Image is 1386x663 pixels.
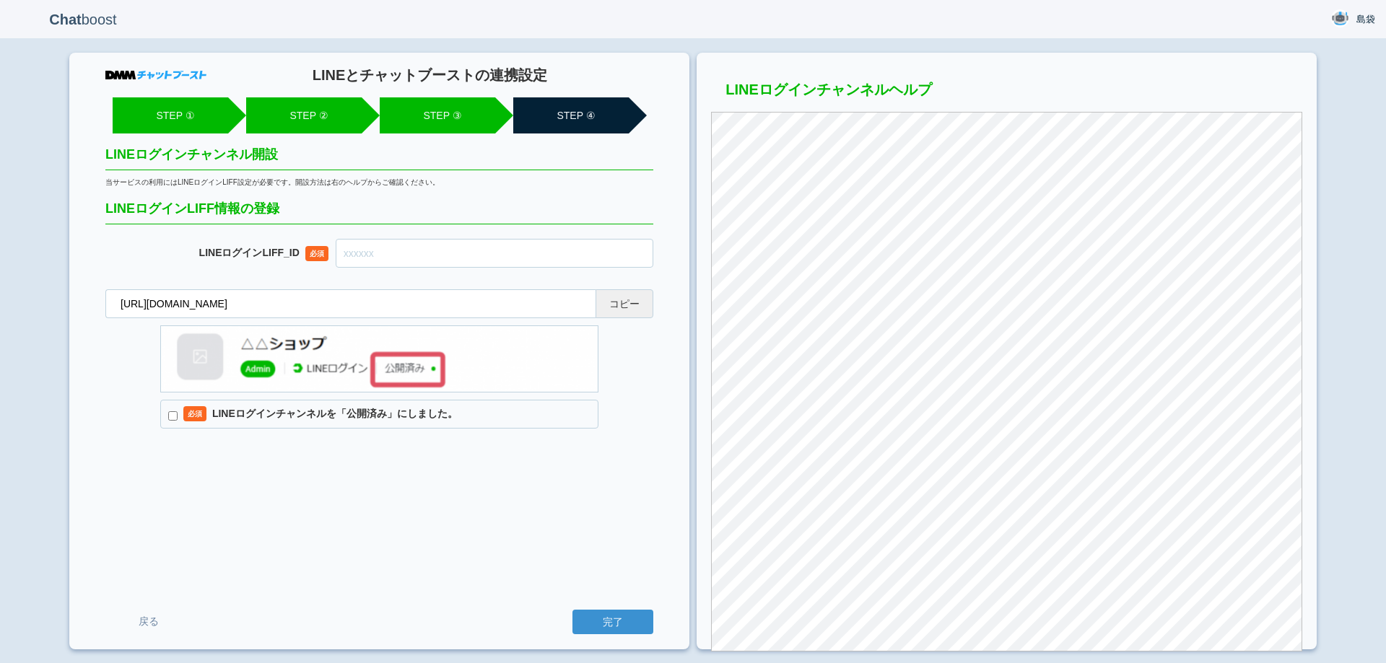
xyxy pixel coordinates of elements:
li: STEP ① [113,97,228,133]
li: STEP ② [246,97,362,133]
h1: LINEとチャットブーストの連携設定 [206,67,653,83]
span: 島袋 [1356,12,1375,27]
li: STEP ③ [380,97,495,133]
h2: LINEログインLIFF情報の登録 [105,202,653,224]
button: コピー [596,289,653,318]
a: 戻る [105,608,192,635]
span: 必須 [305,246,328,261]
h3: LINEログインチャンネルヘルプ [711,82,1302,105]
input: 完了 [572,610,653,634]
span: 必須 [183,406,206,421]
li: STEP ④ [513,97,629,133]
dt: LINEログインLIFF_ID [105,247,336,259]
b: Chat [49,12,81,27]
label: LINEログインチャンネルを「公開済み」にしました。 [160,400,598,429]
input: 必須LINEログインチャンネルを「公開済み」にしました。 [168,411,178,421]
img: DMMチャットブースト [105,71,206,79]
img: LINEログインチャンネル情報の登録確認 [160,325,598,392]
input: xxxxxx [336,239,653,268]
h2: LINEログインチャンネル開設 [105,148,653,170]
div: 当サービスの利用にはLINEログインLIFF設定が必要です。開設方法は右のヘルプからご確認ください。 [105,177,653,188]
img: User Image [1331,9,1349,27]
p: boost [11,1,155,38]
